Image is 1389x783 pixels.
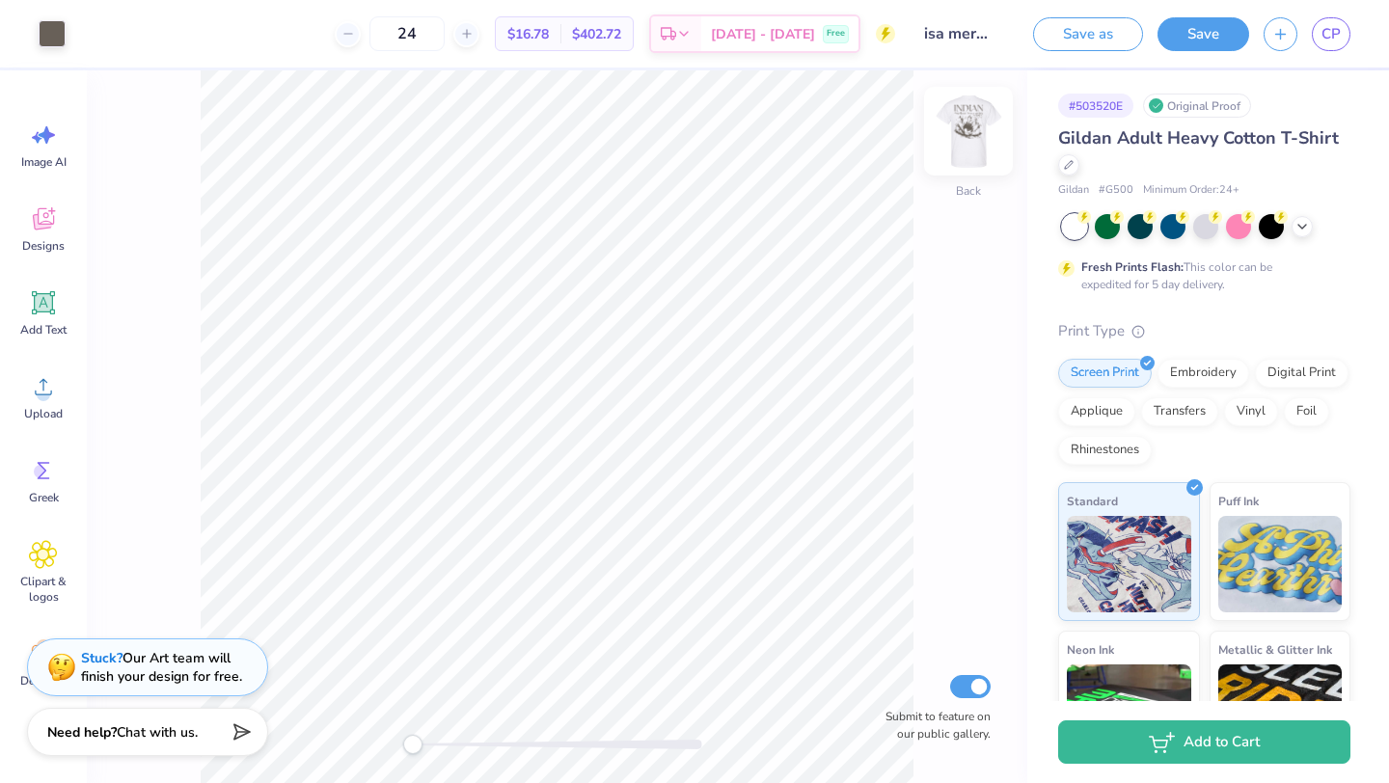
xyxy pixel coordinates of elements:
span: Greek [29,490,59,505]
button: Add to Cart [1058,720,1350,764]
img: Neon Ink [1067,664,1191,761]
img: Back [930,93,1007,170]
span: $16.78 [507,24,549,44]
div: Our Art team will finish your design for free. [81,649,242,686]
div: Back [956,182,981,200]
input: – – [369,16,445,51]
div: Digital Print [1255,359,1348,388]
label: Submit to feature on our public gallery. [875,708,991,742]
span: Image AI [21,154,67,170]
div: Screen Print [1058,359,1152,388]
img: Metallic & Glitter Ink [1218,664,1343,761]
span: Gildan [1058,182,1089,199]
strong: Fresh Prints Flash: [1081,259,1184,275]
span: Gildan Adult Heavy Cotton T-Shirt [1058,126,1339,149]
a: CP [1312,17,1350,51]
span: Free [827,27,845,40]
span: Decorate [20,673,67,688]
button: Save as [1033,17,1143,51]
span: Puff Ink [1218,491,1259,511]
strong: Need help? [47,723,117,742]
div: Vinyl [1224,397,1278,426]
span: CP [1321,23,1341,45]
span: Neon Ink [1067,639,1114,660]
span: Chat with us. [117,723,198,742]
img: Standard [1067,516,1191,612]
span: [DATE] - [DATE] [711,24,815,44]
span: Add Text [20,322,67,337]
div: Rhinestones [1058,436,1152,465]
span: # G500 [1099,182,1133,199]
span: Clipart & logos [12,574,75,605]
input: Untitled Design [910,14,1004,53]
div: # 503520E [1058,94,1133,118]
span: Standard [1067,491,1118,511]
div: Print Type [1058,320,1350,342]
span: Minimum Order: 24 + [1143,182,1239,199]
span: Designs [22,238,65,254]
strong: Stuck? [81,649,123,667]
div: Transfers [1141,397,1218,426]
div: Accessibility label [403,735,422,754]
span: $402.72 [572,24,621,44]
span: Upload [24,406,63,421]
div: Original Proof [1143,94,1251,118]
div: Applique [1058,397,1135,426]
div: Foil [1284,397,1329,426]
button: Save [1157,17,1249,51]
img: Puff Ink [1218,516,1343,612]
span: Metallic & Glitter Ink [1218,639,1332,660]
div: Embroidery [1157,359,1249,388]
div: This color can be expedited for 5 day delivery. [1081,258,1319,293]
